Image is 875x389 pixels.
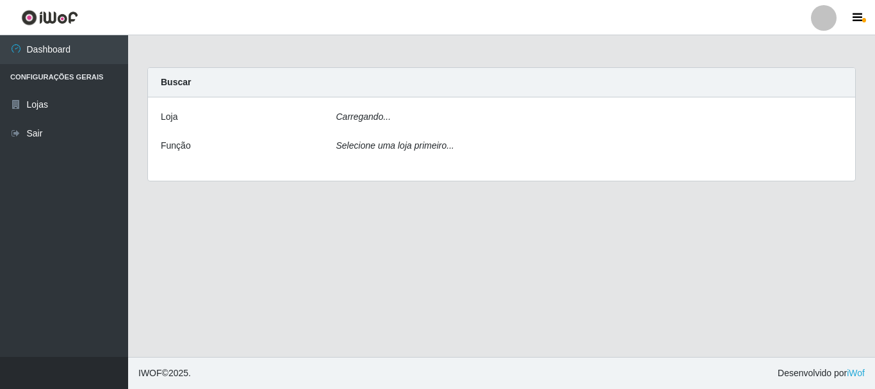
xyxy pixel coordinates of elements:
[778,367,865,380] span: Desenvolvido por
[21,10,78,26] img: CoreUI Logo
[138,367,191,380] span: © 2025 .
[138,368,162,378] span: IWOF
[161,77,191,87] strong: Buscar
[847,368,865,378] a: iWof
[161,110,177,124] label: Loja
[161,139,191,153] label: Função
[336,112,391,122] i: Carregando...
[336,140,454,151] i: Selecione uma loja primeiro...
